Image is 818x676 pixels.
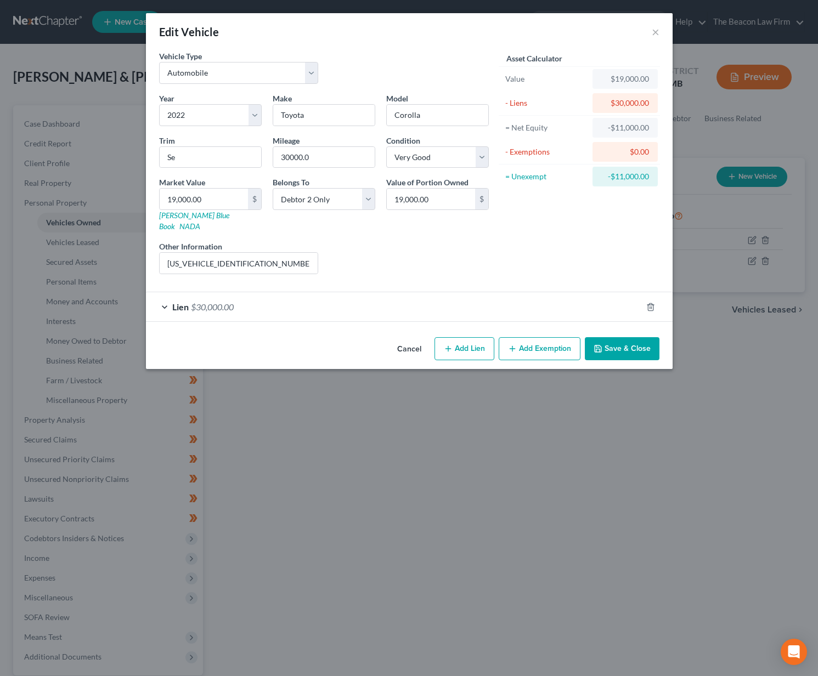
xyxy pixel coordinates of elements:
a: NADA [179,221,200,231]
div: Value [505,73,588,84]
label: Year [159,93,174,104]
label: Market Value [159,177,205,188]
input: 0.00 [387,189,475,209]
a: [PERSON_NAME] Blue Book [159,211,229,231]
div: - Liens [505,98,588,109]
label: Other Information [159,241,222,252]
button: × [652,25,659,38]
input: ex. Nissan [273,105,375,126]
label: Model [386,93,408,104]
label: Trim [159,135,175,146]
input: 0.00 [160,189,248,209]
label: Condition [386,135,420,146]
span: Belongs To [273,178,309,187]
div: $30,000.00 [601,98,649,109]
span: Make [273,94,292,103]
div: = Net Equity [505,122,588,133]
button: Save & Close [585,337,659,360]
button: Add Lien [435,337,494,360]
div: - Exemptions [505,146,588,157]
div: $19,000.00 [601,73,649,84]
input: ex. Altima [387,105,488,126]
div: $ [475,189,488,209]
label: Value of Portion Owned [386,177,469,188]
input: (optional) [160,253,318,274]
button: Add Exemption [499,337,580,360]
label: Vehicle Type [159,50,202,62]
span: $30,000.00 [191,302,234,312]
span: Lien [172,302,189,312]
label: Mileage [273,135,300,146]
div: -$11,000.00 [601,171,649,182]
div: $ [248,189,261,209]
label: Asset Calculator [506,53,562,64]
div: Edit Vehicle [159,24,219,39]
div: Open Intercom Messenger [781,639,807,665]
div: -$11,000.00 [601,122,649,133]
input: ex. LS, LT, etc [160,147,261,168]
div: $0.00 [601,146,649,157]
button: Cancel [388,338,430,360]
div: = Unexempt [505,171,588,182]
input: -- [273,147,375,168]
